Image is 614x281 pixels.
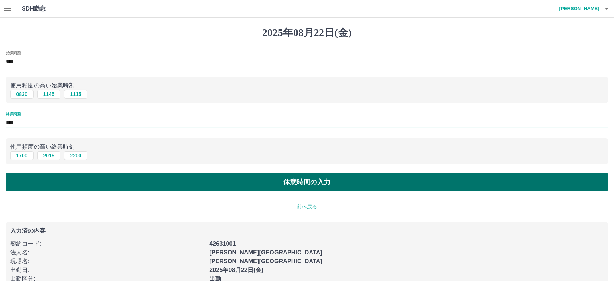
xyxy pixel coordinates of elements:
[10,248,205,257] p: 法人名 :
[10,151,34,160] button: 1700
[10,266,205,274] p: 出勤日 :
[6,111,21,117] label: 終業時刻
[209,258,322,264] b: [PERSON_NAME][GEOGRAPHIC_DATA]
[209,249,322,256] b: [PERSON_NAME][GEOGRAPHIC_DATA]
[10,90,34,99] button: 0830
[6,203,608,210] p: 前へ戻る
[37,90,60,99] button: 1145
[6,50,21,55] label: 始業時刻
[10,240,205,248] p: 契約コード :
[6,173,608,191] button: 休憩時間の入力
[10,81,604,90] p: 使用頻度の高い始業時刻
[209,241,236,247] b: 42631001
[64,90,87,99] button: 1115
[37,151,60,160] button: 2015
[10,142,604,151] p: 使用頻度の高い終業時刻
[10,228,604,234] p: 入力済の内容
[6,27,608,39] h1: 2025年08月22日(金)
[10,257,205,266] p: 現場名 :
[209,267,263,273] b: 2025年08月22日(金)
[64,151,87,160] button: 2200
